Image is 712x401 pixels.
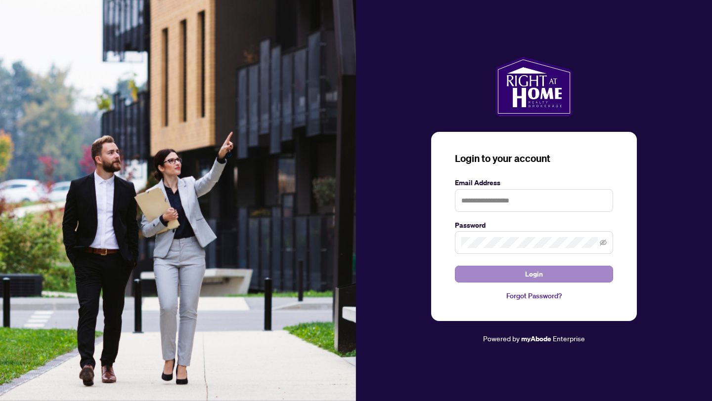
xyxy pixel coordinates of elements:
a: myAbode [521,333,551,344]
span: Powered by [483,334,520,343]
a: Forgot Password? [455,290,613,301]
label: Password [455,220,613,231]
span: Enterprise [553,334,585,343]
img: ma-logo [495,57,572,116]
button: Login [455,266,613,282]
span: eye-invisible [600,239,607,246]
span: Login [525,266,543,282]
label: Email Address [455,177,613,188]
h3: Login to your account [455,152,613,165]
